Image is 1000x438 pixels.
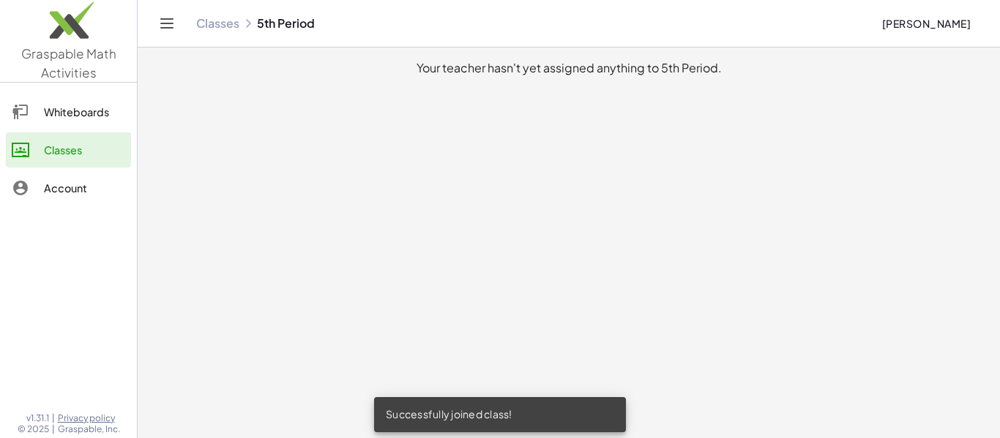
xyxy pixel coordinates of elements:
[52,423,55,435] span: |
[58,412,120,424] a: Privacy policy
[6,132,131,167] a: Classes
[6,170,131,205] a: Account
[155,12,179,35] button: Toggle navigation
[881,17,971,30] span: [PERSON_NAME]
[870,10,982,37] button: [PERSON_NAME]
[18,423,49,435] span: © 2025
[58,423,120,435] span: Graspable, Inc.
[6,94,131,129] a: Whiteboards
[52,412,55,424] span: |
[21,45,116,80] span: Graspable Math Activities
[196,16,239,31] a: Classes
[26,412,49,424] span: v1.31.1
[44,103,125,121] div: Whiteboards
[374,397,626,432] div: Successfully joined class!
[44,179,125,197] div: Account
[44,141,125,159] div: Classes
[149,59,988,77] div: Your teacher hasn't yet assigned anything to 5th Period.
